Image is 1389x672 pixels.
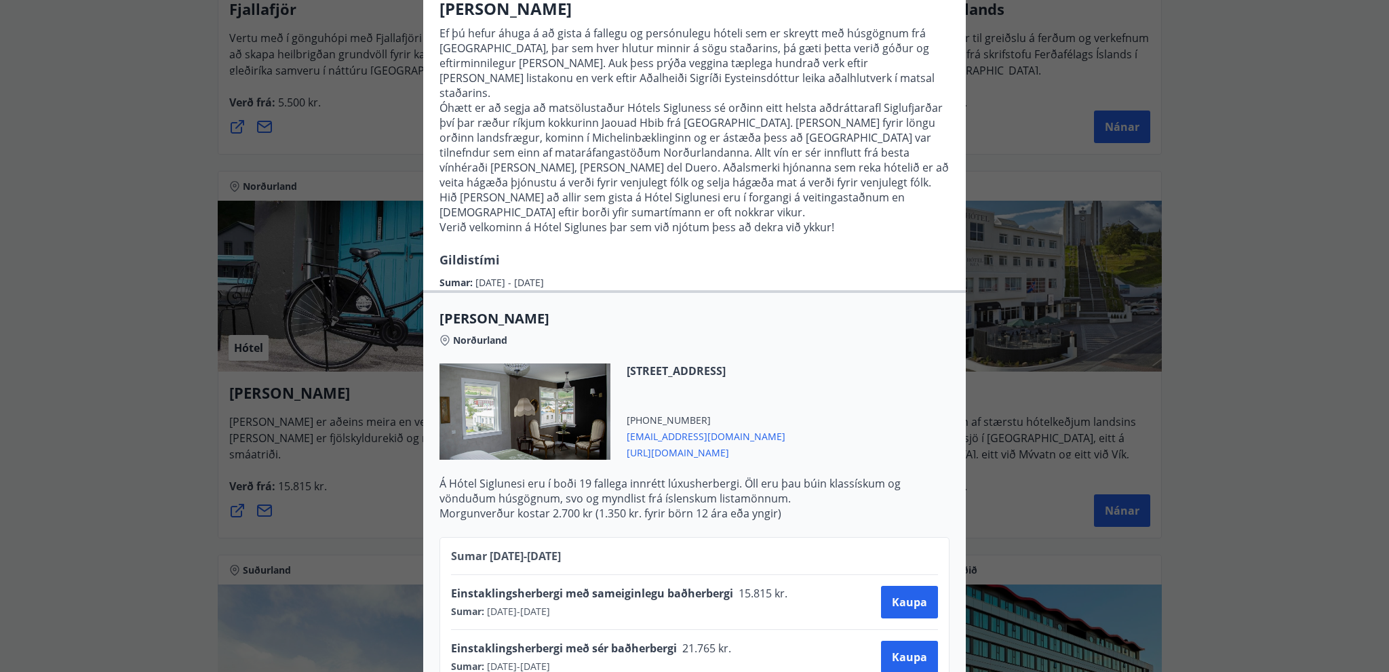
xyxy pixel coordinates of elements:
[627,443,785,460] span: [URL][DOMAIN_NAME]
[475,276,544,289] span: [DATE] - [DATE]
[439,252,500,268] span: Gildistími
[439,276,475,289] span: Sumar :
[439,100,950,220] p: Óhætt er að segja að matsölustaður Hótels Sigluness sé orðinn eitt helsta aðdráttarafl Siglufjarð...
[439,476,950,506] p: Á Hótel Siglunesi eru í boði 19 fallega innrétt lúxusherbergi. Öll eru þau búin klassískum og vön...
[439,309,950,328] span: [PERSON_NAME]
[451,549,561,564] span: Sumar [DATE] - [DATE]
[627,363,785,378] span: [STREET_ADDRESS]
[453,334,507,347] span: Norðurland
[439,26,950,100] p: Ef þú hefur áhuga á að gista á fallegu og persónulegu hóteli sem er skreytt með húsgögnum frá [GE...
[439,220,950,235] p: Verið velkominn á Hótel Siglunes þar sem við njótum þess að dekra við ykkur!
[627,427,785,443] span: [EMAIL_ADDRESS][DOMAIN_NAME]
[439,506,950,521] p: Morgunverður kostar 2.700 kr (1.350 kr. fyrir börn 12 ára eða yngir)
[627,414,785,427] span: [PHONE_NUMBER]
